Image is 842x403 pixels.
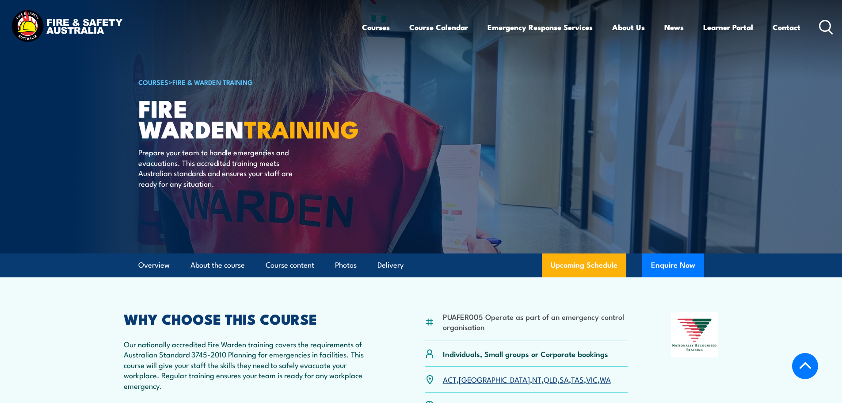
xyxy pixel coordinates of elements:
a: Contact [773,15,800,39]
a: Emergency Response Services [488,15,593,39]
li: PUAFER005 Operate as part of an emergency control organisation [443,311,628,332]
a: Delivery [377,253,404,277]
a: About Us [612,15,645,39]
a: TAS [571,374,584,384]
a: Fire & Warden Training [172,77,253,87]
p: Our nationally accredited Fire Warden training covers the requirements of Australian Standard 374... [124,339,382,391]
a: COURSES [138,77,168,87]
p: Prepare your team to handle emergencies and evacuations. This accredited training meets Australia... [138,147,300,188]
button: Enquire Now [642,253,704,277]
h2: WHY CHOOSE THIS COURSE [124,312,382,325]
a: ACT [443,374,457,384]
p: Individuals, Small groups or Corporate bookings [443,349,608,359]
a: [GEOGRAPHIC_DATA] [459,374,530,384]
a: Course content [266,253,314,277]
a: Courses [362,15,390,39]
strong: TRAINING [244,110,359,146]
a: Course Calendar [409,15,468,39]
p: , , , , , , , [443,374,611,384]
a: VIC [586,374,598,384]
a: SA [560,374,569,384]
a: QLD [544,374,557,384]
a: News [664,15,684,39]
a: Upcoming Schedule [542,253,626,277]
h1: Fire Warden [138,97,357,138]
a: WA [600,374,611,384]
a: Overview [138,253,170,277]
img: Nationally Recognised Training logo. [671,312,719,357]
a: Learner Portal [703,15,753,39]
a: NT [532,374,541,384]
a: About the course [190,253,245,277]
a: Photos [335,253,357,277]
h6: > [138,77,357,87]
